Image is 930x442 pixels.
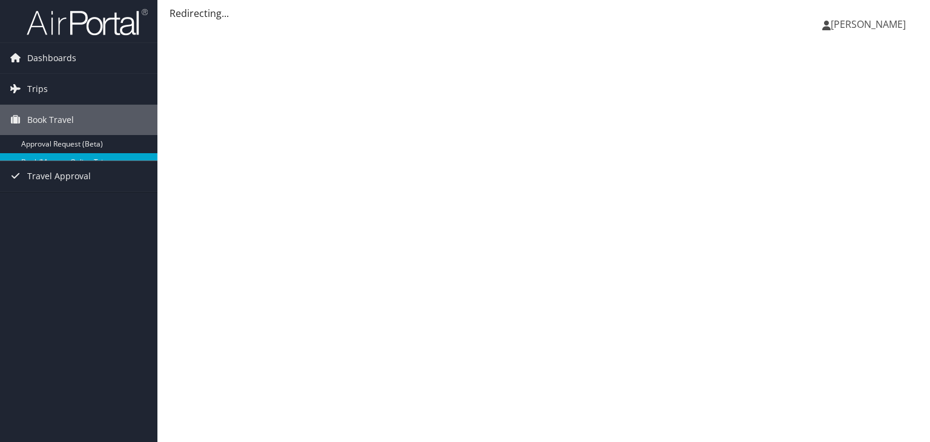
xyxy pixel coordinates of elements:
span: Dashboards [27,43,76,73]
div: Redirecting... [170,6,918,21]
img: airportal-logo.png [27,8,148,36]
a: [PERSON_NAME] [822,6,918,42]
span: Book Travel [27,105,74,135]
span: Trips [27,74,48,104]
span: Travel Approval [27,161,91,191]
span: [PERSON_NAME] [831,18,906,31]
